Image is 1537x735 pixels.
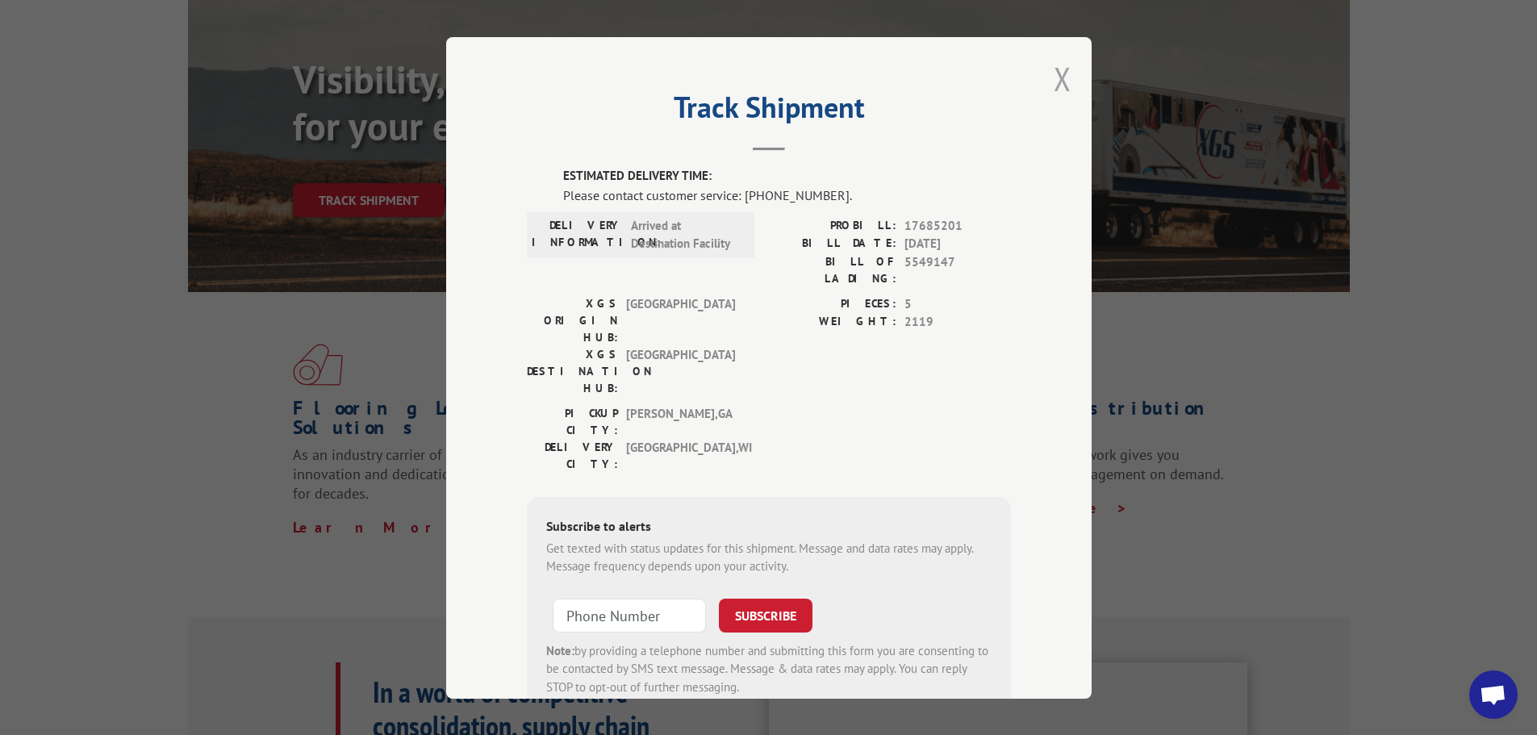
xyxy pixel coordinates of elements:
button: SUBSCRIBE [719,598,812,632]
label: XGS ORIGIN HUB: [527,294,618,345]
label: DELIVERY CITY: [527,438,618,472]
h2: Track Shipment [527,96,1011,127]
span: [PERSON_NAME] , GA [626,404,735,438]
div: Subscribe to alerts [546,516,992,539]
span: [DATE] [904,235,1011,253]
label: PICKUP CITY: [527,404,618,438]
span: [GEOGRAPHIC_DATA] [626,345,735,396]
strong: Note: [546,642,574,658]
label: BILL DATE: [769,235,896,253]
label: DELIVERY INFORMATION: [532,216,623,253]
span: 5549147 [904,253,1011,286]
label: WEIGHT: [769,313,896,332]
div: by providing a telephone number and submitting this form you are consenting to be contacted by SM... [546,641,992,696]
button: Close modal [1054,57,1071,100]
span: [GEOGRAPHIC_DATA] , WI [626,438,735,472]
label: PIECES: [769,294,896,313]
div: Open chat [1469,670,1518,719]
span: 17685201 [904,216,1011,235]
div: Get texted with status updates for this shipment. Message and data rates may apply. Message frequ... [546,539,992,575]
input: Phone Number [553,598,706,632]
label: PROBILL: [769,216,896,235]
div: Please contact customer service: [PHONE_NUMBER]. [563,185,1011,204]
span: Arrived at Destination Facility [631,216,740,253]
span: [GEOGRAPHIC_DATA] [626,294,735,345]
span: 2119 [904,313,1011,332]
span: 5 [904,294,1011,313]
label: XGS DESTINATION HUB: [527,345,618,396]
label: ESTIMATED DELIVERY TIME: [563,167,1011,186]
label: BILL OF LADING: [769,253,896,286]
